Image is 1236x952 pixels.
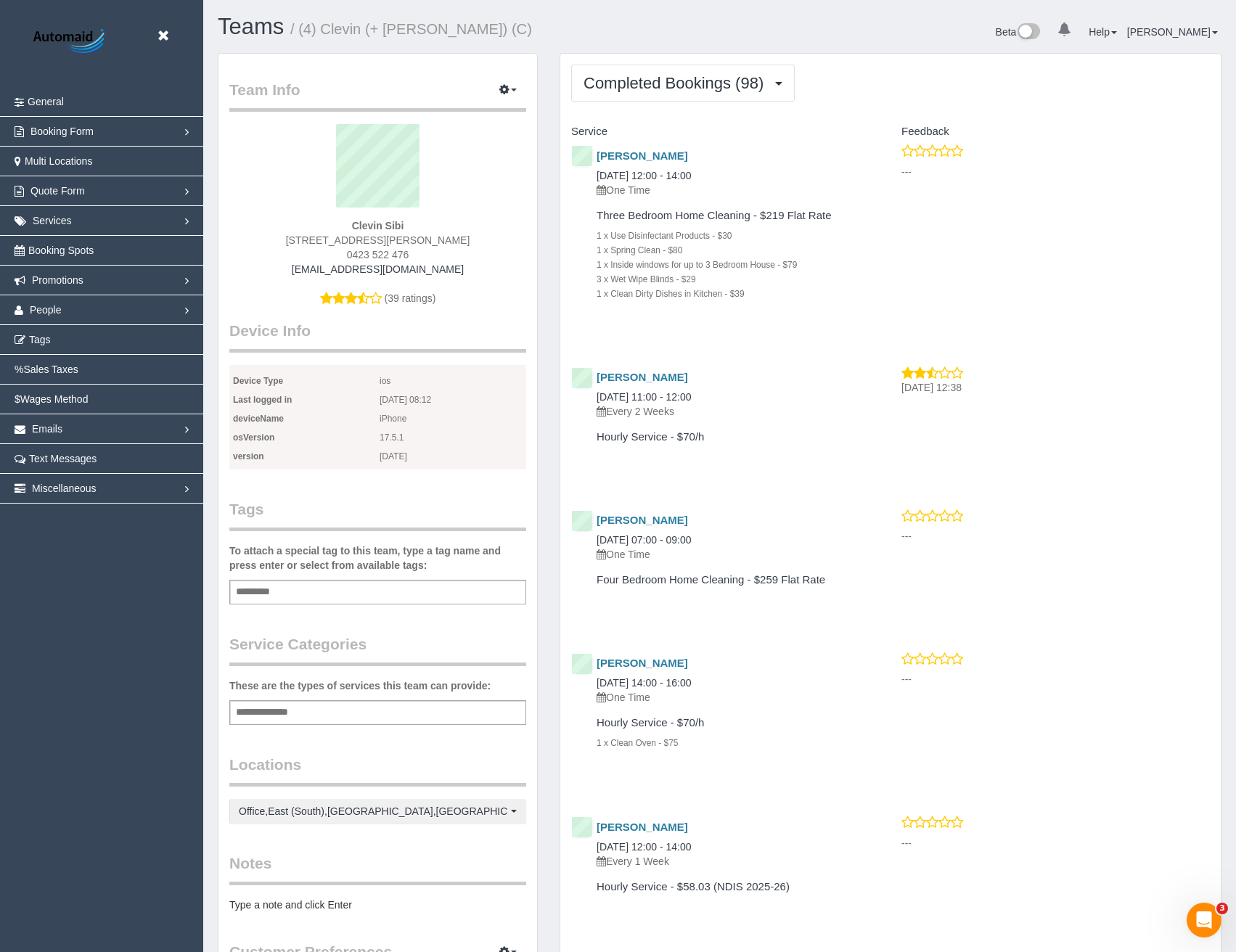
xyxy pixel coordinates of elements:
p: One Time [597,183,858,197]
b: deviceName [233,414,284,424]
span: Emails [32,423,62,435]
a: [PERSON_NAME] [597,149,688,162]
h4: Service [571,126,880,138]
a: [DATE] 12:00 - 14:00 [597,841,691,853]
p: Every 1 Week [597,854,858,869]
button: Completed Bookings (98) [571,65,795,102]
p: [DATE] 12:38 [901,380,1210,395]
a: [DATE] 07:00 - 09:00 [597,534,691,546]
span: Sales Taxes [23,364,78,375]
span: 0423 522 476 [347,249,409,260]
a: Beta [996,26,1041,38]
span: iPhone [380,409,526,428]
span: Text Messages [29,453,97,464]
span: Booking Spots [28,245,94,256]
legend: Notes [229,853,526,885]
h4: Four Bedroom Home Cleaning - $259 Flat Rate [597,574,858,586]
b: Device Type [233,376,283,386]
strong: Clevin Sibi [352,220,404,231]
label: These are the types of services this team can provide: [229,678,491,693]
span: Promotions [32,274,83,286]
small: 1 x Clean Dirty Dishes in Kitchen - $39 [597,289,745,299]
span: Tags [29,334,51,345]
small: / (4) Clevin (+ [PERSON_NAME]) (C) [290,21,532,37]
p: --- [901,529,1210,543]
small: 1 x Inside windows for up to 3 Bedroom House - $79 [597,260,797,270]
b: osVersion [233,432,274,443]
span: Multi Locations [25,155,92,167]
label: To attach a special tag to this team, type a tag name and press enter or select from available tags: [229,543,526,573]
pre: Type a note and click Enter [229,898,526,912]
h4: Hourly Service - $70/h [597,431,858,443]
a: [PERSON_NAME] [597,514,688,526]
a: [EMAIL_ADDRESS][DOMAIN_NAME] [292,263,464,275]
a: [PERSON_NAME] [597,821,688,833]
button: Office,East (South),[GEOGRAPHIC_DATA],[GEOGRAPHIC_DATA],[GEOGRAPHIC_DATA],[GEOGRAPHIC_DATA] (East... [229,799,526,824]
small: 1 x Use Disinfectant Products - $30 [597,231,732,241]
span: People [30,304,62,316]
legend: Locations [229,754,526,787]
span: Services [33,215,72,226]
legend: Tags [229,498,526,531]
h4: Three Bedroom Home Cleaning - $219 Flat Rate [597,210,858,222]
span: General [28,96,64,107]
span: [DATE] [380,447,526,466]
a: Help [1089,26,1117,38]
span: [STREET_ADDRESS][PERSON_NAME] [286,234,470,246]
small: 1 x Spring Clean - $80 [597,245,682,255]
b: Last logged in [233,395,292,405]
a: Teams [218,14,284,39]
a: [PERSON_NAME] [597,657,688,669]
span: [DATE] 08:12 [380,390,526,409]
p: One Time [597,690,858,705]
a: [DATE] 12:00 - 14:00 [597,170,691,181]
small: 1 x Clean Oven - $75 [597,738,678,748]
a: [DATE] 11:00 - 12:00 [597,391,691,403]
img: New interface [1016,23,1040,42]
h4: Hourly Service - $58.03 (NDIS 2025-26) [597,881,858,893]
span: ios [380,372,526,390]
div: (39 ratings) [229,124,526,320]
a: [PERSON_NAME] [1127,26,1218,38]
p: One Time [597,547,858,562]
span: Wages Method [20,393,89,405]
span: 3 [1216,903,1228,914]
span: Quote Form [30,185,85,197]
span: Completed Bookings (98) [584,74,771,92]
p: --- [901,672,1210,686]
h4: Feedback [901,126,1210,138]
small: 3 x Wet Wipe Blinds - $29 [597,274,696,284]
span: Miscellaneous [32,483,97,494]
h4: Hourly Service - $70/h [597,717,858,729]
p: --- [901,836,1210,850]
span: 17.5.1 [380,428,526,447]
ol: Choose Locations [229,799,526,824]
a: [DATE] 14:00 - 16:00 [597,677,691,689]
p: Every 2 Weeks [597,404,858,419]
span: Office , East (South) , [GEOGRAPHIC_DATA] , [GEOGRAPHIC_DATA] , [GEOGRAPHIC_DATA] , [GEOGRAPHIC_D... [239,804,507,818]
span: Booking Form [30,126,94,137]
iframe: Intercom live chat [1187,903,1221,937]
p: --- [901,165,1210,179]
b: version [233,451,264,461]
legend: Team Info [229,79,526,112]
a: [PERSON_NAME] [597,371,688,383]
legend: Service Categories [229,633,526,666]
img: Automaid Logo [25,25,116,58]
